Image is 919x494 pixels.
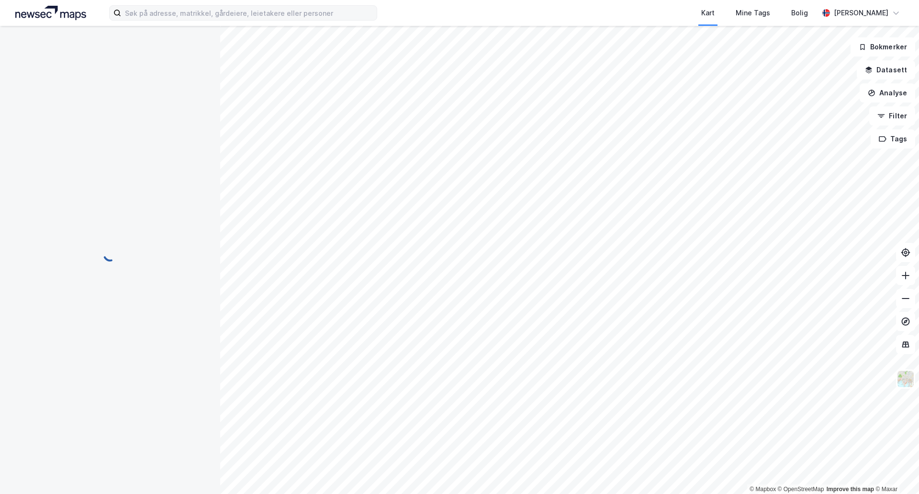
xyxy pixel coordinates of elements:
[871,448,919,494] div: Kontrollprogram for chat
[860,83,915,103] button: Analyse
[102,247,118,262] img: spinner.a6d8c91a73a9ac5275cf975e30b51cfb.svg
[857,60,915,80] button: Datasett
[701,7,715,19] div: Kart
[121,6,377,20] input: Søk på adresse, matrikkel, gårdeiere, leietakere eller personer
[791,7,808,19] div: Bolig
[851,37,915,57] button: Bokmerker
[897,370,915,388] img: Z
[778,486,824,493] a: OpenStreetMap
[15,6,86,20] img: logo.a4113a55bc3d86da70a041830d287a7e.svg
[871,129,915,149] button: Tags
[736,7,770,19] div: Mine Tags
[834,7,888,19] div: [PERSON_NAME]
[869,106,915,126] button: Filter
[827,486,874,493] a: Improve this map
[871,448,919,494] iframe: Chat Widget
[750,486,776,493] a: Mapbox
